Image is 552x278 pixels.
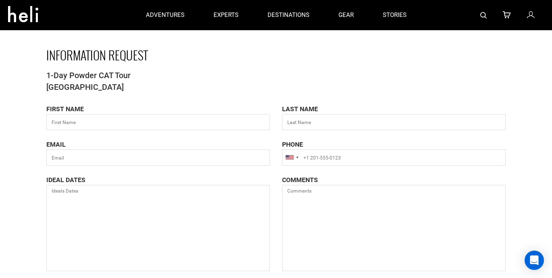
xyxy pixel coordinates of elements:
input: Last Name [282,114,506,130]
p: destinations [268,11,309,19]
p: adventures [146,11,185,19]
label: EMAIL [46,140,66,149]
label: FIRST NAME [46,105,84,114]
label: COMMENTS [282,176,318,185]
input: +1 201-555-0123 [282,149,506,166]
h1: INFORMATION REQUEST [46,48,506,62]
label: PHONE [282,140,303,149]
input: First Name [46,114,270,130]
p: experts [214,11,239,19]
label: LAST NAME [282,105,318,114]
div: Open Intercom Messenger [525,251,544,270]
input: Email [46,149,270,166]
label: IDEAL DATES [46,176,85,185]
span: 1-Day Powder CAT Tour [46,70,506,81]
img: search-bar-icon.svg [480,12,487,19]
span: [GEOGRAPHIC_DATA] [46,81,506,93]
div: United States: +1 [282,150,301,165]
